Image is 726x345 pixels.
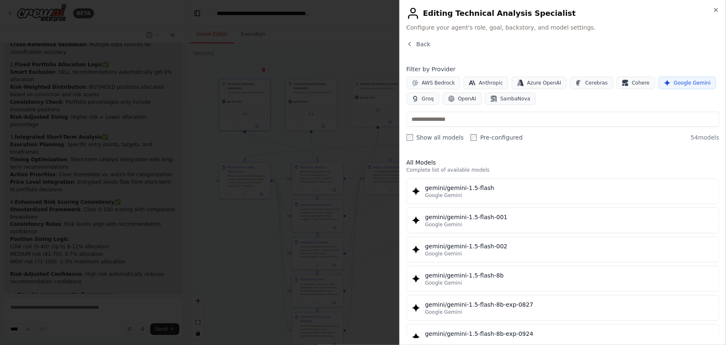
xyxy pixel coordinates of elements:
[425,309,462,315] span: Google Gemini
[585,80,608,86] span: Cerebras
[570,77,613,89] button: Cerebras
[443,92,482,105] button: OpenAI
[406,266,719,292] button: gemini/gemini-1.5-flash-8bGoogle Gemini
[406,133,464,142] label: Show all models
[425,192,462,199] span: Google Gemini
[674,80,711,86] span: Google Gemini
[406,207,719,233] button: gemini/gemini-1.5-flash-001Google Gemini
[425,338,462,345] span: Google Gemini
[406,65,719,73] h4: Filter by Provider
[425,213,714,221] div: gemini/gemini-1.5-flash-001
[425,280,462,286] span: Google Gemini
[406,134,413,141] input: Show all models
[425,300,714,309] div: gemini/gemini-1.5-flash-8b-exp-0827
[463,77,508,89] button: Anthropic
[406,7,719,20] h2: Editing Technical Analysis Specialist
[406,158,719,167] h3: All Models
[406,92,439,105] button: Groq
[422,95,434,102] span: Groq
[632,80,650,86] span: Cohere
[512,77,567,89] button: Azure OpenAI
[416,40,431,48] span: Back
[425,271,714,280] div: gemini/gemini-1.5-flash-8b
[691,133,719,142] span: 54 models
[425,184,714,192] div: gemini/gemini-1.5-flash
[406,23,719,32] span: Configure your agent's role, goal, backstory, and model settings.
[425,250,462,257] span: Google Gemini
[422,80,455,86] span: AWS Bedrock
[406,40,431,48] button: Back
[659,77,716,89] button: Google Gemini
[425,221,462,228] span: Google Gemini
[617,77,655,89] button: Cohere
[406,295,719,321] button: gemini/gemini-1.5-flash-8b-exp-0827Google Gemini
[458,95,476,102] span: OpenAI
[406,77,461,89] button: AWS Bedrock
[471,134,477,141] input: Pre-configured
[501,95,530,102] span: SambaNova
[425,242,714,250] div: gemini/gemini-1.5-flash-002
[527,80,561,86] span: Azure OpenAI
[406,237,719,262] button: gemini/gemini-1.5-flash-002Google Gemini
[406,167,719,173] p: Complete list of available models
[479,80,503,86] span: Anthropic
[406,178,719,204] button: gemini/gemini-1.5-flashGoogle Gemini
[425,330,714,338] div: gemini/gemini-1.5-flash-8b-exp-0924
[471,133,523,142] label: Pre-configured
[485,92,536,105] button: SambaNova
